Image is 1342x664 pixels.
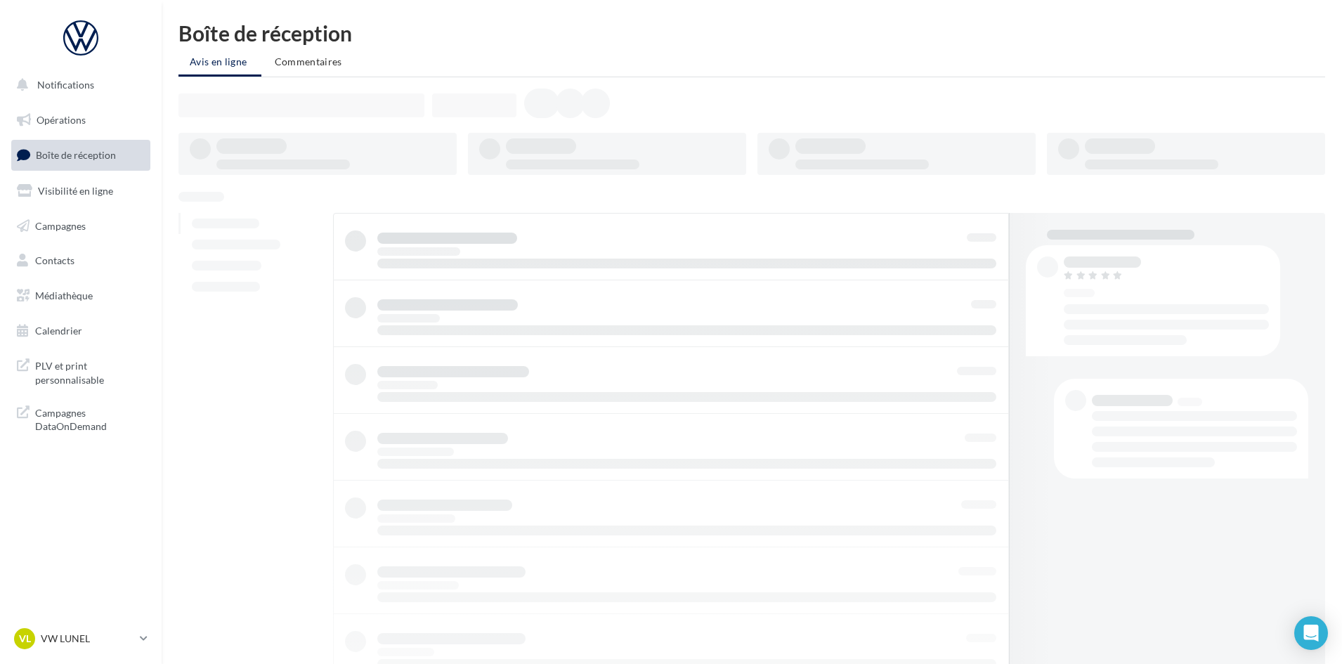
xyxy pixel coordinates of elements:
span: PLV et print personnalisable [35,356,145,386]
a: VL VW LUNEL [11,625,150,652]
span: Campagnes [35,219,86,231]
span: Visibilité en ligne [38,185,113,197]
a: Campagnes DataOnDemand [8,398,153,439]
p: VW LUNEL [41,632,134,646]
span: Notifications [37,79,94,91]
a: Visibilité en ligne [8,176,153,206]
span: Commentaires [275,56,342,67]
a: Boîte de réception [8,140,153,170]
span: Boîte de réception [36,149,116,161]
span: Contacts [35,254,74,266]
a: Campagnes [8,211,153,241]
span: Opérations [37,114,86,126]
div: Open Intercom Messenger [1294,616,1328,650]
a: Calendrier [8,316,153,346]
span: Calendrier [35,325,82,337]
span: VL [19,632,31,646]
a: Opérations [8,105,153,135]
span: Campagnes DataOnDemand [35,403,145,434]
a: Contacts [8,246,153,275]
button: Notifications [8,70,148,100]
div: Boîte de réception [178,22,1325,44]
a: Médiathèque [8,281,153,311]
span: Médiathèque [35,289,93,301]
a: PLV et print personnalisable [8,351,153,392]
